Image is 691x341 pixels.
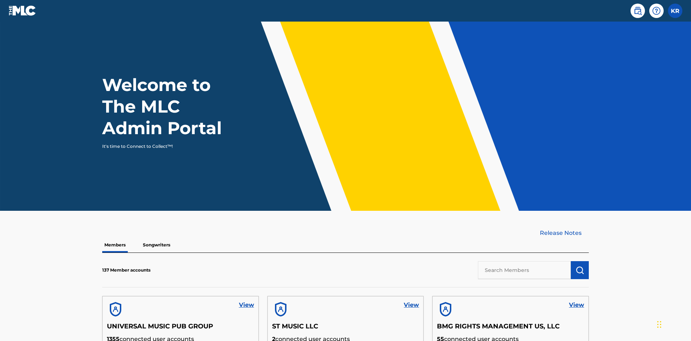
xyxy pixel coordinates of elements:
p: 137 Member accounts [102,267,150,273]
img: account [437,301,454,318]
a: View [239,301,254,309]
a: View [404,301,419,309]
img: Search Works [575,266,584,274]
div: Help [649,4,664,18]
a: View [569,301,584,309]
a: Release Notes [540,229,589,237]
p: It's time to Connect to Collect™! [102,143,227,150]
img: MLC Logo [9,5,36,16]
input: Search Members [478,261,571,279]
div: User Menu [668,4,682,18]
h5: ST MUSIC LLC [272,322,419,335]
img: account [272,301,289,318]
h1: Welcome to The MLC Admin Portal [102,74,237,139]
p: Songwriters [141,237,172,253]
img: help [652,6,661,15]
iframe: Chat Widget [655,306,691,341]
div: Drag [657,314,661,335]
img: search [633,6,642,15]
h5: UNIVERSAL MUSIC PUB GROUP [107,322,254,335]
h5: BMG RIGHTS MANAGEMENT US, LLC [437,322,584,335]
a: Public Search [631,4,645,18]
img: account [107,301,124,318]
p: Members [102,237,128,253]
